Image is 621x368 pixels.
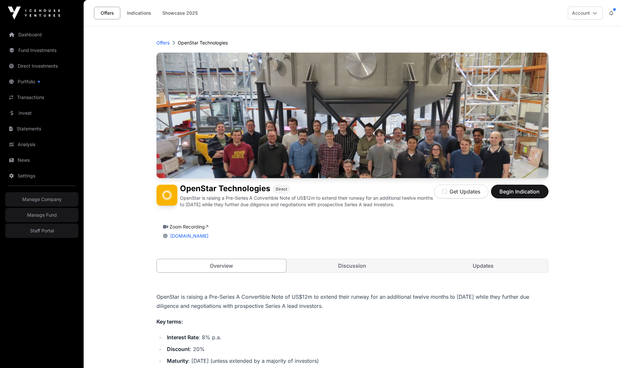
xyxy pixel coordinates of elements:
[5,192,78,207] a: Manage Company
[491,191,548,198] a: Begin Indication
[156,259,287,273] a: Overview
[5,75,78,89] a: Portfolio
[5,43,78,58] a: Fund Investments
[491,185,548,198] button: Begin Indication
[5,169,78,183] a: Settings
[5,122,78,136] a: Statements
[434,185,488,198] button: Get Updates
[418,259,548,272] a: Updates
[123,7,155,19] a: Indications
[156,53,548,178] img: OpenStar Technologies
[156,40,170,46] a: Offers
[167,346,190,352] strong: Discount
[180,185,270,193] h1: OpenStar Technologies
[165,333,548,342] li: : 8% p.a.
[5,137,78,152] a: Analysis
[5,224,78,238] a: Staff Portal
[5,27,78,42] a: Dashboard
[167,334,199,341] strong: Interest Rate
[5,208,78,222] a: Manage Fund
[178,40,228,46] p: OpenStar Technologies
[168,233,208,239] a: [DOMAIN_NAME]
[276,187,287,192] span: Direct
[180,195,434,208] p: OpenStar is raising a Pre-Series A Convertible Note of US$12m to extend their runway for an addit...
[165,356,548,365] li: : [DATE] (unless extended by a majority of investors)
[5,106,78,120] a: Invest
[499,188,540,195] span: Begin Indication
[158,7,202,19] a: Showcase 2025
[157,259,548,272] nav: Tabs
[287,259,417,272] a: Discussion
[94,7,120,19] a: Offers
[156,318,183,325] strong: Key terms:
[8,7,60,20] img: Icehouse Ventures Logo
[5,90,78,105] a: Transactions
[156,292,548,310] p: OpenStar is raising a Pre-Series A Convertible Note of US$12m to extend their runway for an addit...
[170,224,208,229] a: Zoom Recording
[156,185,177,206] img: OpenStar Technologies
[5,153,78,167] a: News
[5,59,78,73] a: Direct Investments
[568,7,603,20] button: Account
[167,358,188,364] strong: Maturity
[165,344,548,354] li: : 20%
